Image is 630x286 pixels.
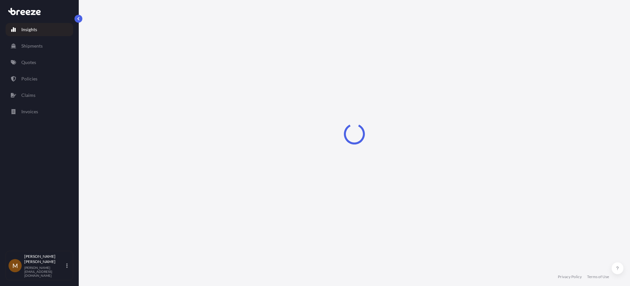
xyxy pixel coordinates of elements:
[21,26,37,33] p: Insights
[6,56,73,69] a: Quotes
[6,23,73,36] a: Insights
[21,108,38,115] p: Invoices
[558,274,582,279] a: Privacy Policy
[24,266,65,277] p: [PERSON_NAME][EMAIL_ADDRESS][DOMAIN_NAME]
[21,76,37,82] p: Policies
[12,262,18,269] span: M
[21,92,35,99] p: Claims
[6,72,73,85] a: Policies
[24,254,65,264] p: [PERSON_NAME] [PERSON_NAME]
[6,105,73,118] a: Invoices
[6,89,73,102] a: Claims
[21,43,43,49] p: Shipments
[6,39,73,53] a: Shipments
[587,274,609,279] a: Terms of Use
[21,59,36,66] p: Quotes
